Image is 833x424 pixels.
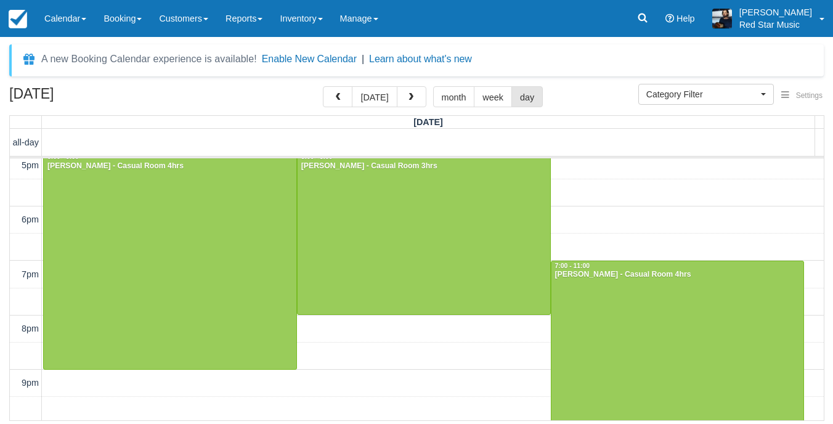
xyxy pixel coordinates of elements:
[555,263,590,269] span: 7:00 - 11:00
[9,86,165,109] h2: [DATE]
[13,137,39,147] span: all-day
[739,6,812,18] p: [PERSON_NAME]
[665,14,674,23] i: Help
[555,270,801,280] div: [PERSON_NAME] - Casual Room 4hrs
[796,91,823,100] span: Settings
[712,9,732,28] img: A1
[474,86,512,107] button: week
[22,214,39,224] span: 6pm
[22,269,39,279] span: 7pm
[9,10,27,28] img: checkfront-main-nav-mini-logo.png
[22,378,39,388] span: 9pm
[739,18,812,31] p: Red Star Music
[43,152,297,370] a: 5:00 - 9:00[PERSON_NAME] - Casual Room 4hrs
[413,117,443,127] span: [DATE]
[646,88,758,100] span: Category Filter
[297,152,551,315] a: 5:00 - 8:00[PERSON_NAME] - Casual Room 3hrs
[369,54,472,64] a: Learn about what's new
[511,86,543,107] button: day
[301,161,547,171] div: [PERSON_NAME] - Casual Room 3hrs
[677,14,695,23] span: Help
[638,84,774,105] button: Category Filter
[262,53,357,65] button: Enable New Calendar
[433,86,475,107] button: month
[47,161,293,171] div: [PERSON_NAME] - Casual Room 4hrs
[22,324,39,333] span: 8pm
[362,54,364,64] span: |
[352,86,397,107] button: [DATE]
[41,52,257,67] div: A new Booking Calendar experience is available!
[774,87,830,105] button: Settings
[22,160,39,170] span: 5pm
